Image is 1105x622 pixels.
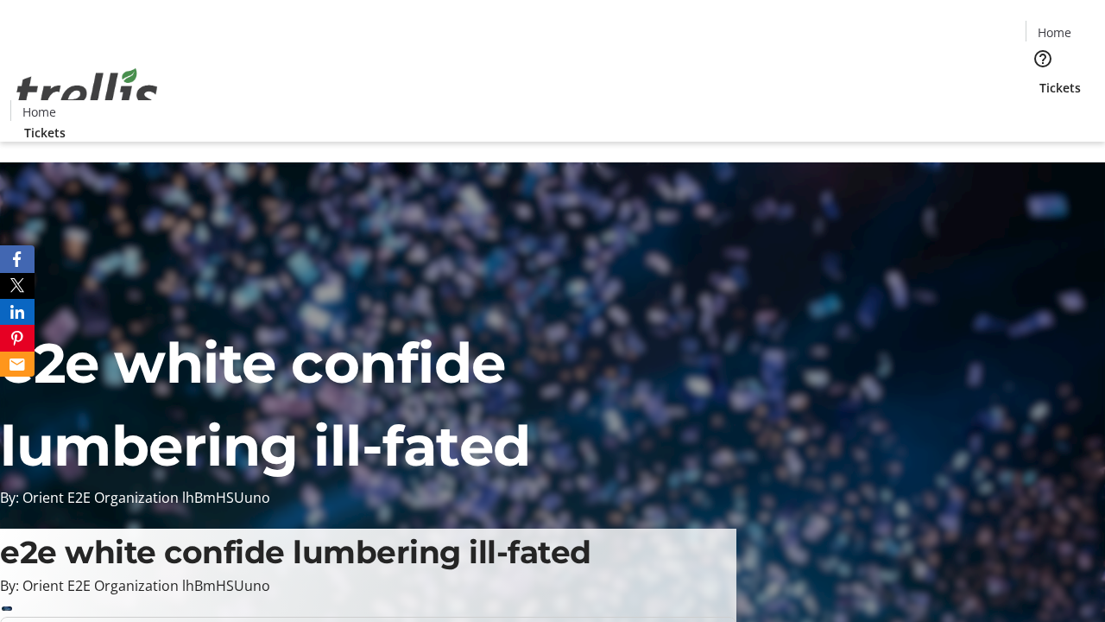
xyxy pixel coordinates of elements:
span: Tickets [24,124,66,142]
a: Home [11,103,66,121]
span: Home [22,103,56,121]
a: Home [1026,23,1082,41]
a: Tickets [1026,79,1095,97]
span: Tickets [1039,79,1081,97]
span: Home [1038,23,1071,41]
button: Help [1026,41,1060,76]
a: Tickets [10,124,79,142]
button: Cart [1026,97,1060,131]
img: Orient E2E Organization lhBmHSUuno's Logo [10,49,164,136]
